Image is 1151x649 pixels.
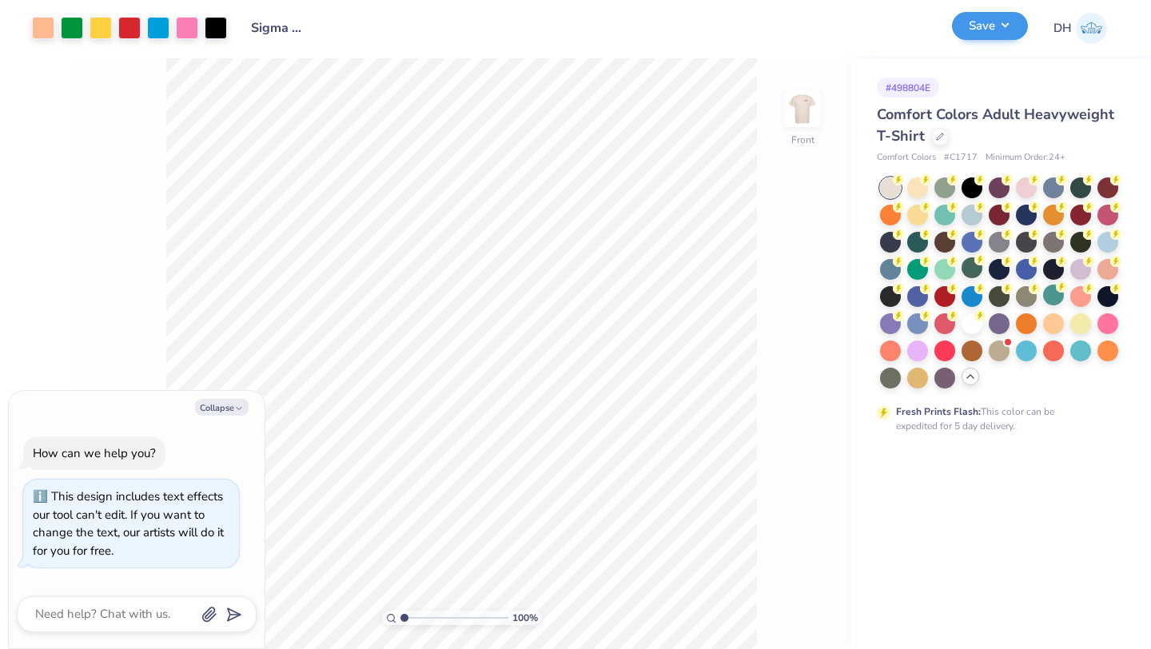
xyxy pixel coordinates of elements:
[33,445,156,461] div: How can we help you?
[195,399,249,416] button: Collapse
[877,78,939,98] div: # 498804E
[896,405,981,418] strong: Fresh Prints Flash:
[791,133,814,147] div: Front
[33,488,224,559] div: This design includes text effects our tool can't edit. If you want to change the text, our artist...
[512,611,538,625] span: 100 %
[787,93,818,125] img: Front
[877,105,1114,145] span: Comfort Colors Adult Heavyweight T-Shirt
[1076,13,1107,44] img: Declan Hall
[239,12,317,44] input: Untitled Design
[986,151,1065,165] span: Minimum Order: 24 +
[944,151,978,165] span: # C1717
[896,404,1093,433] div: This color can be expedited for 5 day delivery.
[1053,13,1107,44] a: DH
[1053,19,1072,38] span: DH
[877,151,936,165] span: Comfort Colors
[952,12,1028,40] button: Save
